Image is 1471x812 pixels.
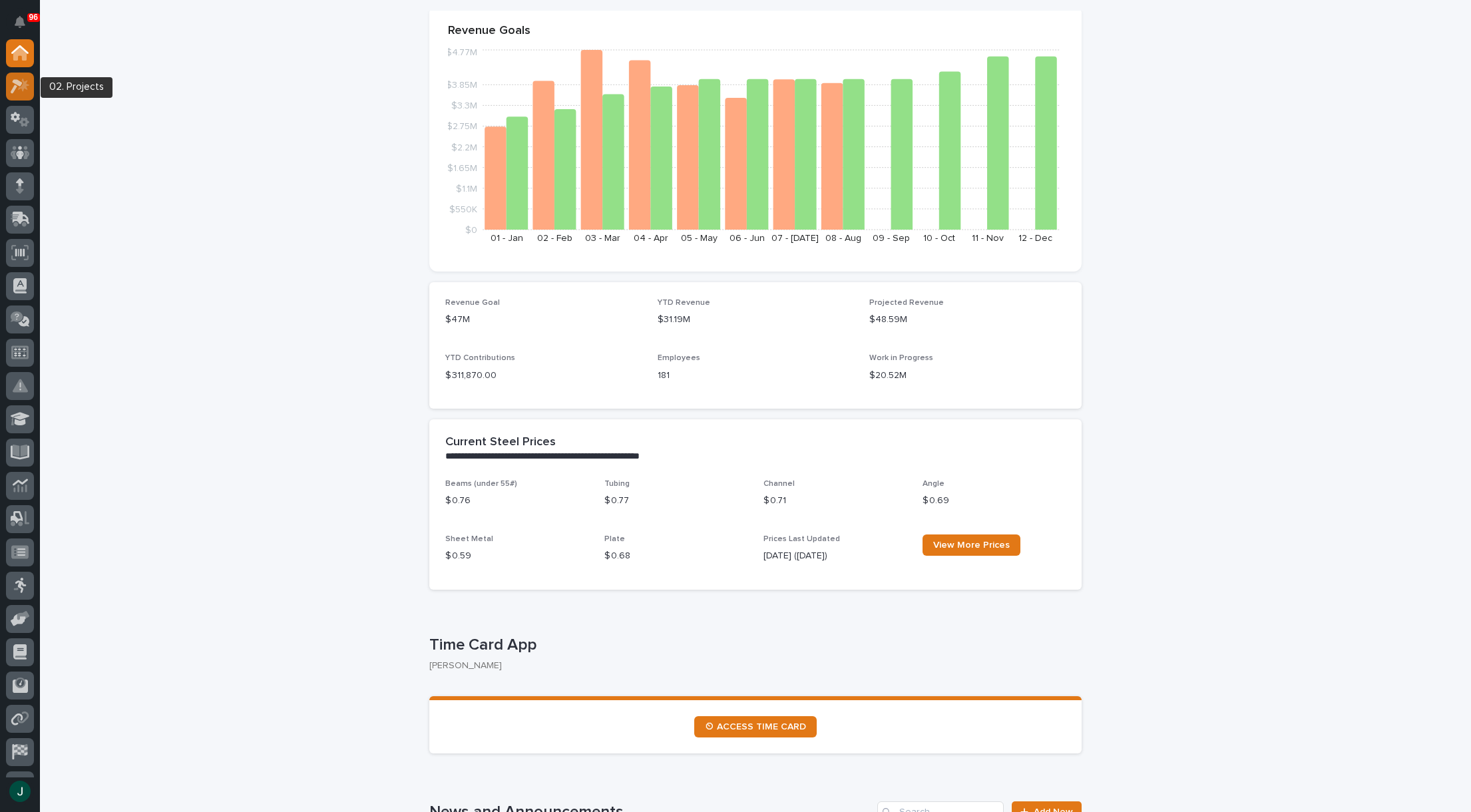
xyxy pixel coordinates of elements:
text: 09 - Sep [873,234,910,243]
p: 96 [29,13,38,22]
span: View More Prices [933,540,1010,550]
p: [PERSON_NAME] [429,660,1071,672]
text: 12 - Dec [1018,234,1052,243]
p: $ 0.76 [445,494,588,508]
tspan: $0 [465,226,477,235]
tspan: $2.75M [447,122,477,131]
tspan: $1.65M [447,163,477,172]
div: Notifications96 [17,16,34,37]
p: Time Card App [429,636,1076,655]
p: $47M [445,313,642,327]
p: $ 0.59 [445,549,588,563]
span: Employees [658,354,700,362]
a: View More Prices [923,534,1020,556]
text: 08 - Aug [825,234,861,243]
button: Notifications [6,8,34,36]
p: $20.52M [869,369,1066,383]
p: $ 0.71 [763,494,907,508]
p: $ 0.68 [604,549,747,563]
a: ⏲ ACCESS TIME CARD [694,716,817,737]
span: Prices Last Updated [763,535,840,543]
text: 07 - [DATE] [771,234,819,243]
span: Work in Progress [869,354,933,362]
p: [DATE] ([DATE]) [763,549,907,563]
span: YTD Contributions [445,354,515,362]
span: Tubing [604,480,630,488]
span: Projected Revenue [869,299,944,307]
p: $31.19M [658,313,854,327]
text: 06 - Jun [730,234,765,243]
span: Channel [763,480,795,488]
span: Beams (under 55#) [445,480,517,488]
span: YTD Revenue [658,299,710,307]
tspan: $550K [449,204,477,214]
tspan: $2.2M [451,142,477,152]
span: Angle [923,480,945,488]
button: users-avatar [6,777,34,805]
span: Plate [604,535,625,543]
tspan: $4.77M [446,48,477,57]
tspan: $1.1M [456,184,477,193]
p: Revenue Goals [448,24,1063,39]
text: 10 - Oct [923,234,955,243]
p: $ 0.77 [604,494,747,508]
p: 181 [658,369,854,383]
p: $ 311,870.00 [445,369,642,383]
text: 04 - Apr [634,234,668,243]
text: 01 - Jan [491,234,523,243]
span: Revenue Goal [445,299,500,307]
p: $ 0.69 [923,494,1066,508]
span: Sheet Metal [445,535,493,543]
text: 02 - Feb [537,234,572,243]
text: 05 - May [681,234,718,243]
p: $48.59M [869,313,1066,327]
tspan: $3.3M [451,101,477,110]
text: 03 - Mar [585,234,620,243]
h2: Current Steel Prices [445,435,556,450]
tspan: $3.85M [446,81,477,90]
span: ⏲ ACCESS TIME CARD [705,722,806,731]
text: 11 - Nov [972,234,1004,243]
